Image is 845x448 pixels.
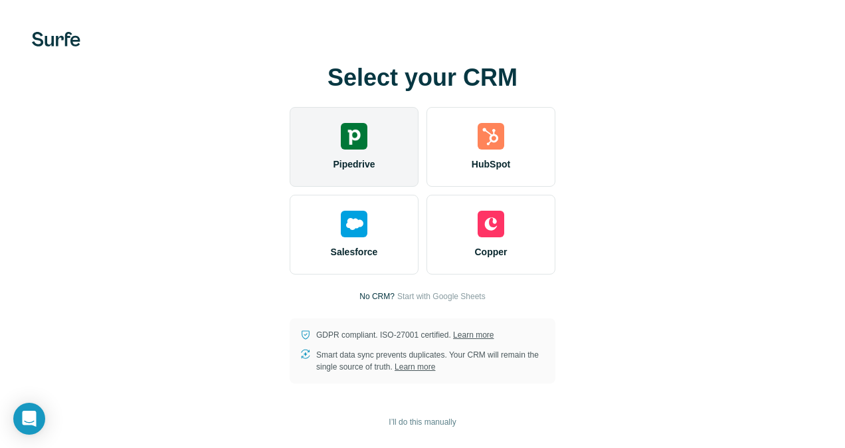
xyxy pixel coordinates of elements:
span: Pipedrive [333,158,375,171]
a: Learn more [453,330,494,340]
span: Salesforce [331,245,378,259]
div: Open Intercom Messenger [13,403,45,435]
span: HubSpot [472,158,510,171]
button: Start with Google Sheets [397,290,486,302]
img: pipedrive's logo [341,123,367,150]
img: hubspot's logo [478,123,504,150]
p: GDPR compliant. ISO-27001 certified. [316,329,494,341]
img: Surfe's logo [32,32,80,47]
p: Smart data sync prevents duplicates. Your CRM will remain the single source of truth. [316,349,545,373]
button: I’ll do this manually [379,412,465,432]
img: salesforce's logo [341,211,367,237]
h1: Select your CRM [290,64,555,91]
img: copper's logo [478,211,504,237]
p: No CRM? [359,290,395,302]
span: I’ll do this manually [389,416,456,428]
a: Learn more [395,362,435,372]
span: Copper [475,245,508,259]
